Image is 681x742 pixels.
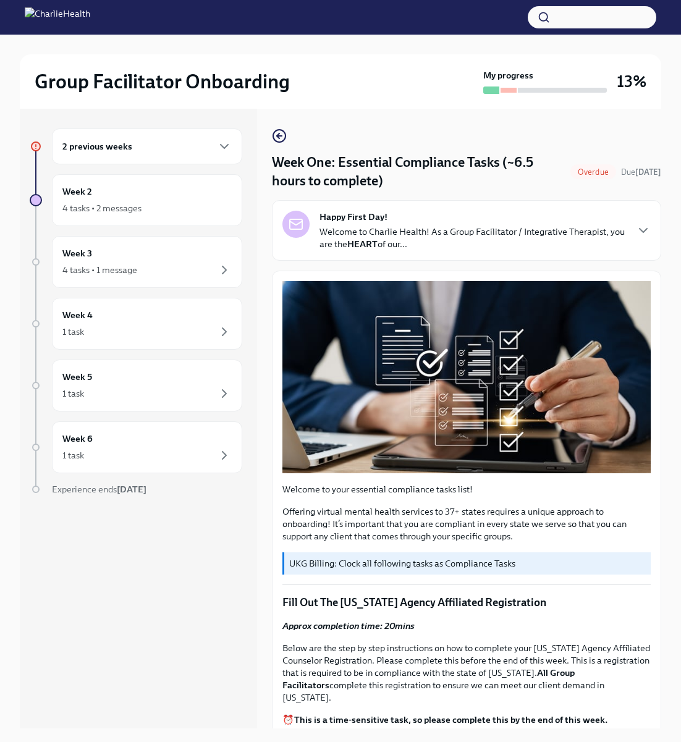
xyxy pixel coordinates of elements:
[62,202,142,214] div: 4 tasks • 2 messages
[347,238,378,250] strong: HEART
[635,167,661,177] strong: [DATE]
[62,449,84,462] div: 1 task
[30,298,242,350] a: Week 41 task
[62,185,92,198] h6: Week 2
[30,360,242,411] a: Week 51 task
[319,211,387,223] strong: Happy First Day!
[62,387,84,400] div: 1 task
[294,714,607,725] strong: This is a time-sensitive task, so please complete this by the end of this week.
[62,308,93,322] h6: Week 4
[62,247,92,260] h6: Week 3
[25,7,90,27] img: CharlieHealth
[282,642,651,704] p: Below are the step by step instructions on how to complete your [US_STATE] Agency Affiliated Coun...
[62,264,137,276] div: 4 tasks • 1 message
[282,483,651,495] p: Welcome to your essential compliance tasks list!
[282,505,651,542] p: Offering virtual mental health services to 37+ states requires a unique approach to onboarding! I...
[570,167,616,177] span: Overdue
[282,281,651,473] button: Zoom image
[62,370,92,384] h6: Week 5
[282,620,415,631] strong: Approx completion time: 20mins
[272,153,565,190] h4: Week One: Essential Compliance Tasks (~6.5 hours to complete)
[35,69,290,94] h2: Group Facilitator Onboarding
[289,557,646,570] p: UKG Billing: Clock all following tasks as Compliance Tasks
[30,236,242,288] a: Week 34 tasks • 1 message
[483,69,533,82] strong: My progress
[282,714,651,726] p: ⏰
[30,174,242,226] a: Week 24 tasks • 2 messages
[282,595,651,610] p: Fill Out The [US_STATE] Agency Affiliated Registration
[62,326,84,338] div: 1 task
[62,432,93,445] h6: Week 6
[621,166,661,178] span: September 22nd, 2025 10:00
[30,421,242,473] a: Week 61 task
[282,667,575,691] strong: All Group Facilitators
[621,167,661,177] span: Due
[617,70,646,93] h3: 13%
[319,226,626,250] p: Welcome to Charlie Health! As a Group Facilitator / Integrative Therapist, you are the of our...
[117,484,146,495] strong: [DATE]
[52,129,242,164] div: 2 previous weeks
[62,140,132,153] h6: 2 previous weeks
[52,484,146,495] span: Experience ends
